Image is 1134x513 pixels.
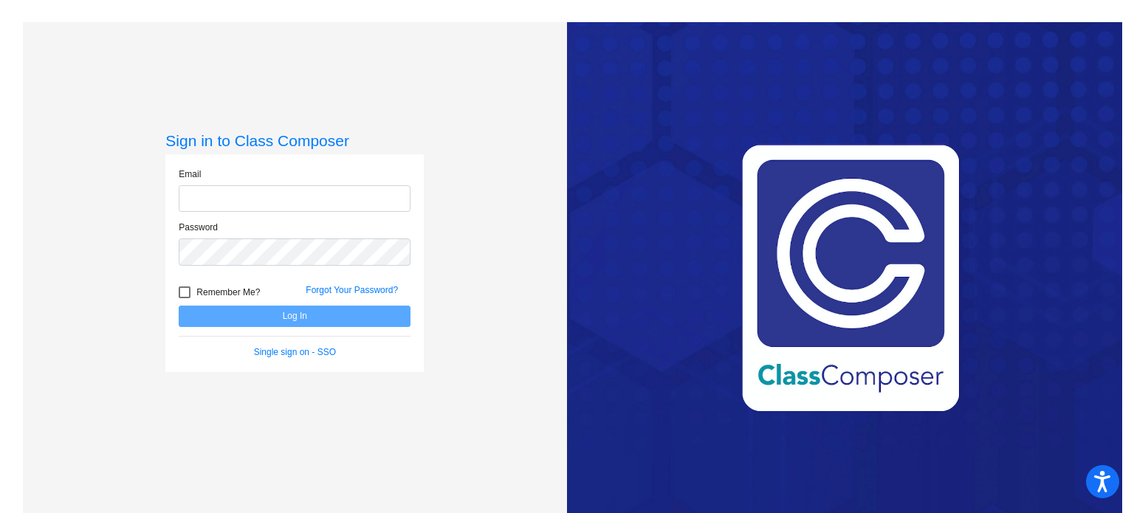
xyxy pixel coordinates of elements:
[179,168,201,181] label: Email
[165,131,424,150] h3: Sign in to Class Composer
[179,306,410,327] button: Log In
[196,283,260,301] span: Remember Me?
[179,221,218,234] label: Password
[254,347,336,357] a: Single sign on - SSO
[306,285,398,295] a: Forgot Your Password?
